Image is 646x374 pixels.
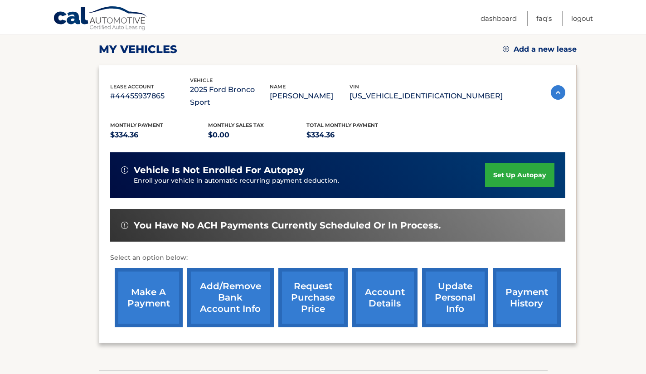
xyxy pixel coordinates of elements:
p: Select an option below: [110,253,565,263]
a: FAQ's [536,11,552,26]
span: vehicle is not enrolled for autopay [134,165,304,176]
a: make a payment [115,268,183,327]
p: [PERSON_NAME] [270,90,350,102]
span: lease account [110,83,154,90]
p: 2025 Ford Bronco Sport [190,83,270,109]
a: Logout [571,11,593,26]
a: set up autopay [485,163,554,187]
img: add.svg [503,46,509,52]
span: vin [350,83,359,90]
a: Cal Automotive [53,6,148,32]
a: update personal info [422,268,488,327]
span: Total Monthly Payment [306,122,378,128]
span: You have no ACH payments currently scheduled or in process. [134,220,441,231]
a: Add a new lease [503,45,577,54]
span: vehicle [190,77,213,83]
p: $334.36 [306,129,405,141]
span: Monthly Payment [110,122,163,128]
p: $0.00 [208,129,306,141]
a: payment history [493,268,561,327]
a: Dashboard [481,11,517,26]
img: alert-white.svg [121,166,128,174]
p: $334.36 [110,129,209,141]
a: request purchase price [278,268,348,327]
p: [US_VEHICLE_IDENTIFICATION_NUMBER] [350,90,503,102]
p: Enroll your vehicle in automatic recurring payment deduction. [134,176,486,186]
span: name [270,83,286,90]
img: alert-white.svg [121,222,128,229]
span: Monthly sales Tax [208,122,264,128]
p: #44455937865 [110,90,190,102]
a: Add/Remove bank account info [187,268,274,327]
h2: my vehicles [99,43,177,56]
a: account details [352,268,418,327]
img: accordion-active.svg [551,85,565,100]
